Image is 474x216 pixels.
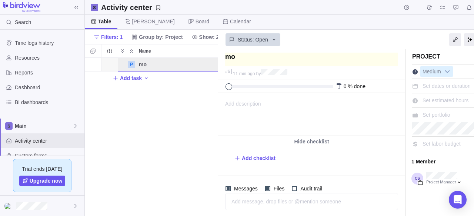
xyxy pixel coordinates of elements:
div: mo [136,58,218,71]
a: Time logs [424,6,434,11]
span: Show: 2 items [199,33,234,41]
span: Trial ends [DATE] [22,165,63,173]
span: Add checklist [242,154,276,162]
div: grid [85,58,218,216]
div: Hide checklist [218,136,405,147]
span: Set estimated hours [423,97,469,103]
span: % done [348,83,365,89]
span: Set labor budget [423,141,461,147]
span: Name [139,47,151,55]
span: Add description [218,93,261,136]
span: Add task [113,73,142,83]
span: Collapse [127,46,136,56]
div: P [128,61,135,68]
span: Add task [120,74,142,82]
div: #6 [225,69,230,74]
span: 0 [344,83,347,89]
span: Project [412,53,440,60]
span: Filters: 1 [91,32,126,42]
span: Audit trail [297,183,323,194]
span: mo [139,61,147,68]
span: Start timer [401,2,412,13]
h2: Activity center [101,2,152,13]
a: Upgrade now [19,176,66,186]
img: Show [4,203,13,209]
span: Activity center [15,137,81,144]
span: Add activity [143,73,149,83]
span: Medium [420,67,443,77]
span: Messages [231,183,259,194]
span: Add checklist [234,153,276,163]
span: Expand [118,46,127,56]
span: Show: 2 items [189,32,237,42]
span: Set portfolio [423,112,450,118]
span: My assignments [437,2,448,13]
span: Calendar [230,18,251,25]
span: Resources [15,54,81,62]
span: BI dashboards [15,99,81,106]
span: Filters: 1 [101,33,123,41]
div: Medium [420,66,453,77]
a: My assignments [437,6,448,11]
span: Dashboard [15,84,81,91]
span: Approval requests [451,2,461,13]
div: Name [136,44,218,57]
span: Board [196,18,209,25]
span: Save your current layout and filters as a View [98,2,164,13]
span: Set dates or duration [423,83,471,89]
div: Name [118,58,218,72]
span: Table [98,18,111,25]
span: by [256,71,261,76]
div: Open Intercom Messenger [449,191,467,209]
a: Approval requests [451,6,461,11]
div: Project Manager [426,179,462,185]
div: Cyber Shaykh [4,202,13,210]
span: Search [15,19,31,26]
span: Time logs history [15,39,81,47]
span: 11 min ago [233,71,255,76]
span: Time logs [424,2,434,13]
div: Copy link [449,33,461,46]
span: Reports [15,69,81,76]
span: Files [270,183,286,194]
span: Group by: Project [139,33,183,41]
span: [PERSON_NAME] [132,18,175,25]
span: Custom forms [15,152,81,159]
div: Trouble indication [101,58,118,72]
span: Upgrade now [30,177,63,185]
span: Selection mode [88,46,98,56]
span: Group by: Project [128,32,186,42]
img: logo [3,2,40,13]
span: Status: Open [238,36,268,43]
span: Main [15,122,73,130]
